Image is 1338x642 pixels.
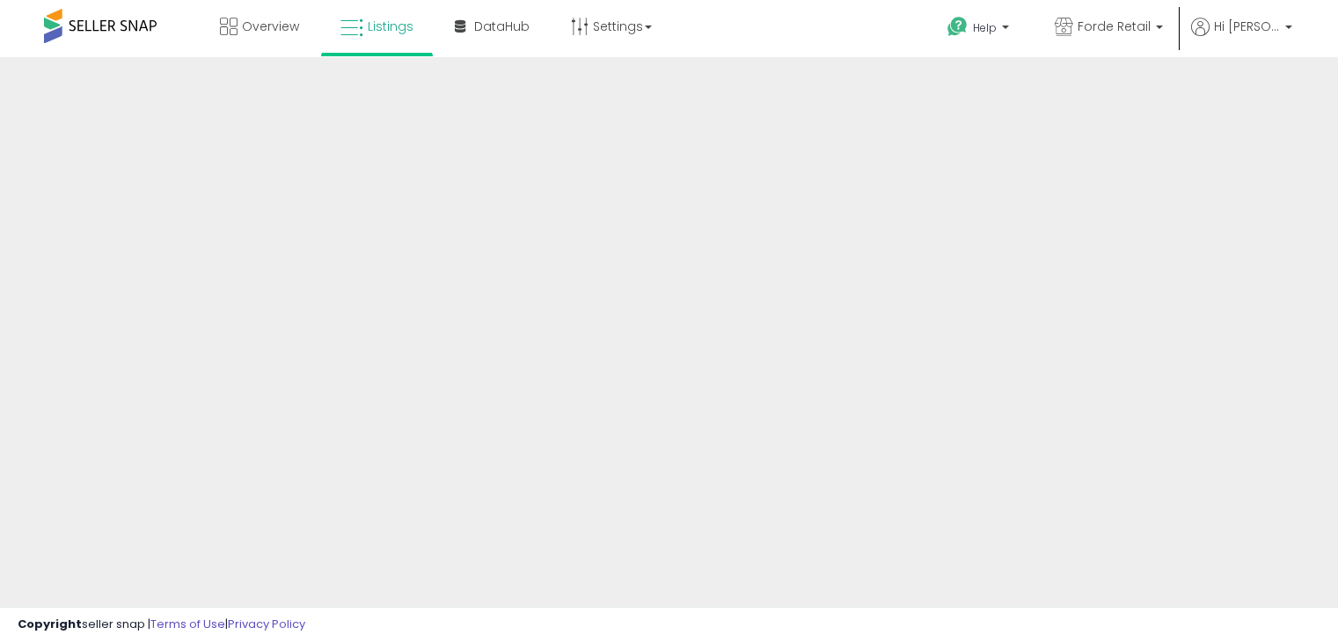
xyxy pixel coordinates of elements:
i: Get Help [947,16,969,38]
span: Hi [PERSON_NAME] [1214,18,1280,35]
span: Overview [242,18,299,35]
span: Forde Retail [1078,18,1151,35]
a: Hi [PERSON_NAME] [1191,18,1292,57]
div: seller snap | | [18,616,305,633]
span: Help [973,20,997,35]
span: Listings [368,18,413,35]
span: DataHub [474,18,530,35]
strong: Copyright [18,616,82,632]
a: Help [933,3,1027,57]
a: Terms of Use [150,616,225,632]
a: Privacy Policy [228,616,305,632]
